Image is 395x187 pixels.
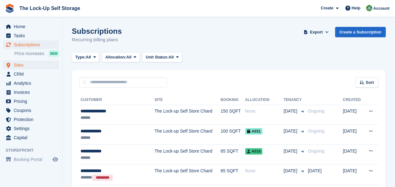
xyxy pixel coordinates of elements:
span: [DATE] [284,108,299,114]
td: 65 SQFT [220,164,245,184]
span: Coupons [14,106,51,115]
span: Ongoing [308,109,324,114]
span: Protection [14,115,51,124]
a: menu [3,124,59,133]
a: menu [3,155,59,164]
span: Sites [14,61,51,69]
span: Booking Portal [14,155,51,164]
span: All [169,54,174,60]
th: Created [343,95,363,105]
a: menu [3,106,59,115]
img: stora-icon-8386f47178a22dfd0bd8f6a31ec36ba5ce8667c1dd55bd0f319d3a0aa187defe.svg [5,4,14,13]
span: Settings [14,124,51,133]
th: Tenancy [284,95,305,105]
span: A014 [245,148,263,154]
span: Tasks [14,31,51,40]
td: 100 SQFT [220,125,245,145]
span: All [86,54,91,60]
a: menu [3,70,59,78]
td: [DATE] [343,105,363,125]
div: None [245,108,284,114]
span: Home [14,22,51,31]
th: Customer [79,95,155,105]
span: Sort [366,79,374,86]
a: menu [3,31,59,40]
span: Price increases [14,51,44,57]
td: The Lock-up Self Store Chard [155,164,221,184]
th: Site [155,95,221,105]
span: Subscriptions [14,40,51,49]
h1: Subscriptions [72,27,122,35]
span: [DATE] [284,168,299,174]
img: Andrew Beer [366,5,372,11]
td: The Lock-up Self Store Chard [155,105,221,125]
button: Unit Status: All [142,52,182,63]
a: menu [3,40,59,49]
a: menu [3,115,59,124]
span: Allocation: [105,54,126,60]
td: The Lock-up Self Store Chard [155,144,221,164]
span: Account [373,5,389,12]
span: [DATE] [284,148,299,154]
a: Create a Subscription [335,27,386,37]
a: The Lock-Up Self Storage [17,3,83,13]
span: Type: [75,54,86,60]
span: Ongoing [308,149,324,154]
a: menu [3,97,59,106]
span: Help [352,5,360,11]
a: menu [3,22,59,31]
a: Price increases NEW [14,50,59,57]
td: 65 SQFT [220,144,245,164]
td: [DATE] [343,125,363,145]
th: Allocation [245,95,284,105]
a: menu [3,88,59,97]
span: All [126,54,131,60]
p: Recurring billing plans [72,36,122,43]
span: Unit Status: [146,54,169,60]
button: Type: All [72,52,99,63]
span: [DATE] [308,168,322,173]
span: Create [321,5,333,11]
span: Ongoing [308,129,324,134]
span: [DATE] [284,128,299,134]
td: [DATE] [343,144,363,164]
a: menu [3,133,59,142]
th: Booking [220,95,245,105]
a: menu [3,61,59,69]
span: Capital [14,133,51,142]
div: None [245,168,284,174]
span: Analytics [14,79,51,88]
span: Storefront [6,147,62,154]
span: A031 [245,128,263,134]
button: Export [303,27,330,37]
button: Allocation: All [102,52,140,63]
td: [DATE] [343,164,363,184]
div: NEW [49,50,59,57]
a: Preview store [52,156,59,163]
span: Pricing [14,97,51,106]
td: The Lock-up Self Store Chard [155,125,221,145]
span: Invoices [14,88,51,97]
span: CRM [14,70,51,78]
td: 150 SQFT [220,105,245,125]
span: Export [310,29,323,35]
a: menu [3,79,59,88]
